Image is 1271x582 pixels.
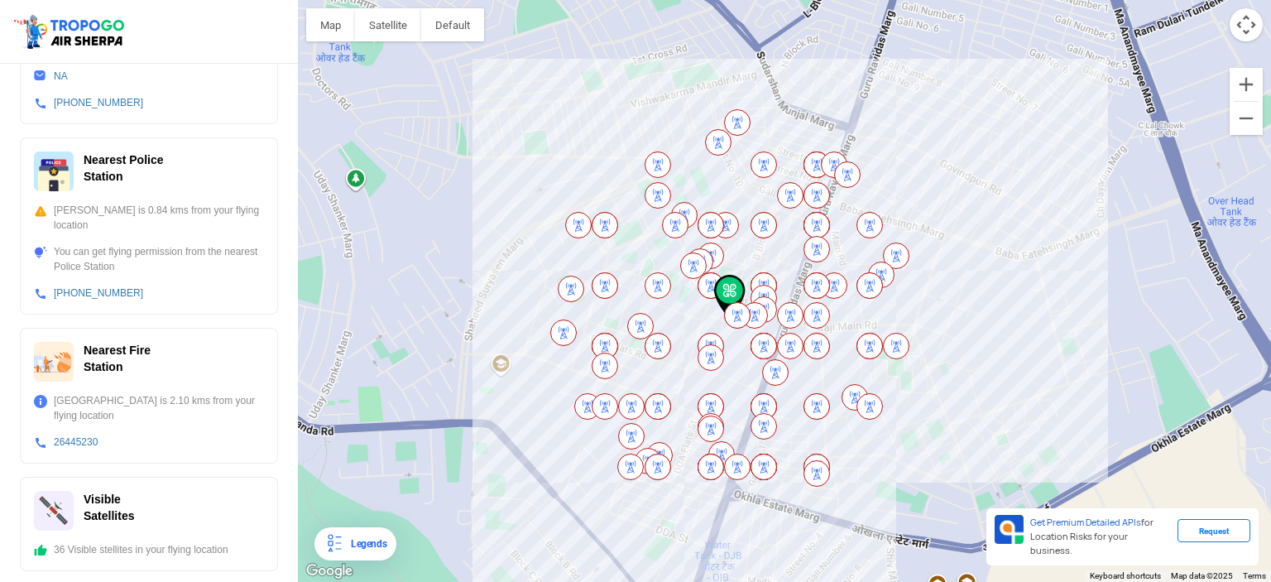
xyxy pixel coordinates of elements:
a: Open this area in Google Maps (opens a new window) [302,560,357,582]
img: Premium APIs [995,515,1024,544]
img: ic_firestation.svg [34,342,74,382]
img: Google [302,560,357,582]
div: You can get flying permission from the nearest Police Station [34,244,264,274]
img: Legends [324,534,344,554]
a: NA [54,70,68,82]
div: [GEOGRAPHIC_DATA] is 2.10 kms from your flying location [34,393,264,423]
a: Terms [1243,571,1266,580]
img: ic_police_station.svg [34,152,74,191]
a: [PHONE_NUMBER] [54,287,143,299]
span: Visible Satellites [84,493,134,522]
div: [PERSON_NAME] is 0.84 kms from your flying location [34,203,264,233]
span: Get Premium Detailed APIs [1030,517,1141,528]
button: Show satellite imagery [355,8,421,41]
a: [PHONE_NUMBER] [54,97,143,108]
div: 36 Visible stellites in your flying location [34,542,264,557]
div: Legends [344,534,386,554]
span: Nearest Police Station [84,153,164,183]
button: Zoom in [1230,68,1263,101]
a: 26445230 [54,436,98,448]
button: Show street map [306,8,355,41]
img: ic_satellites.svg [34,491,74,531]
span: Map data ©2025 [1171,571,1233,580]
span: Nearest Fire Station [84,344,151,373]
img: ic_tgdronemaps.svg [12,12,130,51]
div: for Location Risks for your business. [1024,515,1177,559]
button: Map camera controls [1230,8,1263,41]
button: Keyboard shortcuts [1090,570,1161,582]
button: Zoom out [1230,102,1263,135]
div: Request [1177,519,1250,542]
